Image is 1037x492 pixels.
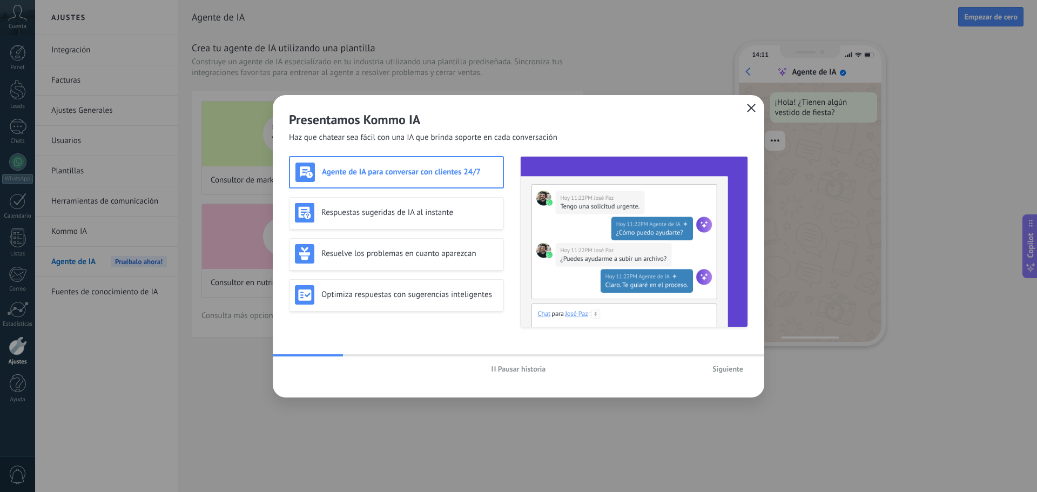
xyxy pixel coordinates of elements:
button: Pausar historia [487,361,551,377]
h2: Presentamos Kommo IA [289,111,748,128]
h3: Optimiza respuestas con sugerencias inteligentes [321,289,498,300]
button: Siguiente [708,361,748,377]
span: Haz que chatear sea fácil con una IA que brinda soporte en cada conversación [289,132,557,143]
h3: Respuestas sugeridas de IA al instante [321,207,498,218]
span: Pausar historia [498,365,546,373]
h3: Resuelve los problemas en cuanto aparezcan [321,248,498,259]
h3: Agente de IA para conversar con clientes 24/7 [322,167,497,177]
span: Siguiente [712,365,743,373]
